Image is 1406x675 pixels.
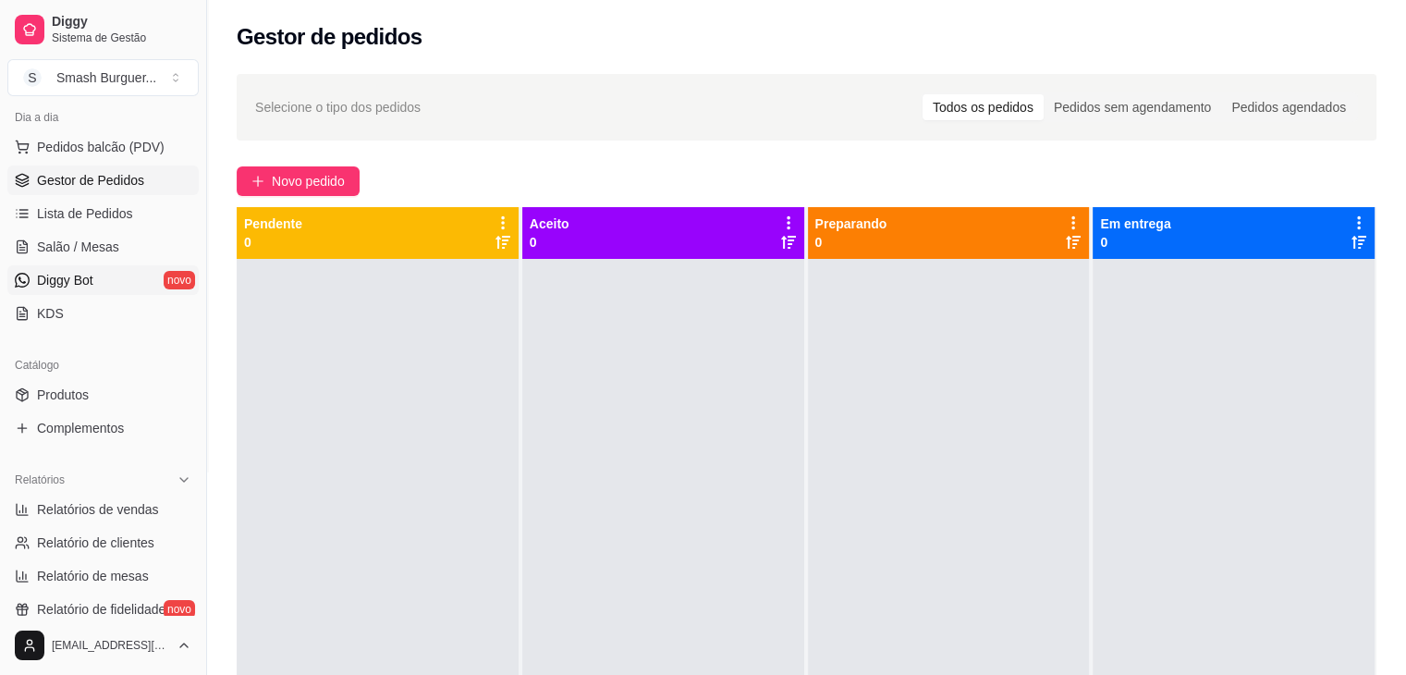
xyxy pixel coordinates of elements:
div: Dia a dia [7,103,199,132]
span: Salão / Mesas [37,238,119,256]
span: Diggy [52,14,191,31]
div: Pedidos sem agendamento [1044,94,1221,120]
div: Todos os pedidos [923,94,1044,120]
p: Pendente [244,215,302,233]
span: KDS [37,304,64,323]
a: DiggySistema de Gestão [7,7,199,52]
span: Pedidos balcão (PDV) [37,138,165,156]
button: [EMAIL_ADDRESS][DOMAIN_NAME] [7,623,199,668]
p: Preparando [815,215,887,233]
button: Pedidos balcão (PDV) [7,132,199,162]
a: KDS [7,299,199,328]
p: 0 [530,233,569,252]
p: 0 [244,233,302,252]
div: Smash Burguer ... [56,68,156,87]
p: Em entrega [1100,215,1170,233]
button: Select a team [7,59,199,96]
span: Gestor de Pedidos [37,171,144,190]
a: Lista de Pedidos [7,199,199,228]
a: Produtos [7,380,199,410]
span: Selecione o tipo dos pedidos [255,97,421,117]
span: Complementos [37,419,124,437]
span: S [23,68,42,87]
a: Relatório de mesas [7,561,199,591]
span: Sistema de Gestão [52,31,191,45]
p: 0 [815,233,887,252]
a: Relatórios de vendas [7,495,199,524]
div: Pedidos agendados [1221,94,1356,120]
span: Lista de Pedidos [37,204,133,223]
a: Relatório de clientes [7,528,199,558]
a: Complementos [7,413,199,443]
span: Relatório de fidelidade [37,600,165,619]
button: Novo pedido [237,166,360,196]
span: Relatório de mesas [37,567,149,585]
h2: Gestor de pedidos [237,22,422,52]
a: Diggy Botnovo [7,265,199,295]
span: Relatórios [15,472,65,487]
a: Salão / Mesas [7,232,199,262]
span: Produtos [37,386,89,404]
span: Novo pedido [272,171,345,191]
a: Relatório de fidelidadenovo [7,595,199,624]
a: Gestor de Pedidos [7,166,199,195]
span: Relatórios de vendas [37,500,159,519]
p: Aceito [530,215,569,233]
p: 0 [1100,233,1170,252]
span: Diggy Bot [37,271,93,289]
span: Relatório de clientes [37,534,154,552]
div: Catálogo [7,350,199,380]
span: plus [251,175,264,188]
span: [EMAIL_ADDRESS][DOMAIN_NAME] [52,638,169,653]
